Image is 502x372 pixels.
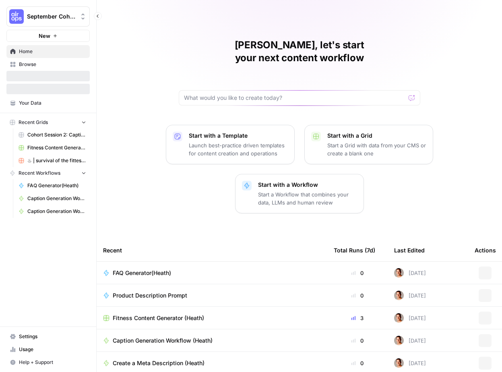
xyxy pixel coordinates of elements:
span: Home [19,48,86,55]
button: Start with a GridStart a Grid with data from your CMS or create a blank one [304,125,433,164]
a: Caption Generation Workflow (Heath) [103,337,321,345]
div: 0 [334,269,381,277]
h1: [PERSON_NAME], let's start your next content workflow [179,39,420,64]
button: Start with a TemplateLaunch best-practice driven templates for content creation and operations [166,125,295,164]
a: Your Data [6,97,90,110]
a: Home [6,45,90,58]
button: New [6,30,90,42]
p: Start with a Workflow [258,181,357,189]
span: FAQ Generator(Heath) [27,182,86,189]
span: Help + Support [19,359,86,366]
span: Browse [19,61,86,68]
div: Actions [475,239,496,261]
button: Start with a WorkflowStart a Workflow that combines your data, LLMs and human review [235,174,364,213]
img: 3d8pdhys1cqbz9tnb8hafvyhrehi [394,268,404,278]
span: Fitness Content Generator (Heath) [27,144,86,151]
img: 3d8pdhys1cqbz9tnb8hafvyhrehi [394,313,404,323]
div: [DATE] [394,313,426,323]
a: Caption Generation Workflow Sample [15,192,90,205]
span: September Cohort [27,12,76,21]
a: Usage [6,343,90,356]
a: Settings [6,330,90,343]
span: ♨︎ | survival of the fittest ™ | ([PERSON_NAME]) [27,157,86,164]
div: 3 [334,314,381,322]
p: Start a Grid with data from your CMS or create a blank one [327,141,426,157]
div: [DATE] [394,358,426,368]
span: Recent Grids [19,119,48,126]
span: New [39,32,50,40]
img: 3d8pdhys1cqbz9tnb8hafvyhrehi [394,358,404,368]
div: [DATE] [394,291,426,300]
p: Start a Workflow that combines your data, LLMs and human review [258,190,357,207]
div: 0 [334,291,381,300]
span: Recent Workflows [19,169,60,177]
a: Browse [6,58,90,71]
span: Your Data [19,99,86,107]
button: Recent Grids [6,116,90,128]
button: Help + Support [6,356,90,369]
button: Recent Workflows [6,167,90,179]
div: Total Runs (7d) [334,239,375,261]
p: Start with a Grid [327,132,426,140]
a: Fitness Content Generator (Heath) [103,314,321,322]
p: Launch best-practice driven templates for content creation and operations [189,141,288,157]
span: Product Description Prompt [113,291,187,300]
span: Caption Generation Workflow Sample [27,195,86,202]
a: Create a Meta Description (Heath) [103,359,321,367]
span: Caption Generation Workflow (Heath) [113,337,213,345]
div: 0 [334,337,381,345]
input: What would you like to create today? [184,94,405,102]
span: Cohort Session 2: Caption Generation Grid [27,131,86,138]
a: Cohort Session 2: Caption Generation Grid [15,128,90,141]
div: Recent [103,239,321,261]
span: Fitness Content Generator (Heath) [113,314,204,322]
div: [DATE] [394,268,426,278]
span: Create a Meta Description (Heath) [113,359,205,367]
a: ♨︎ | survival of the fittest ™ | ([PERSON_NAME]) [15,154,90,167]
p: Start with a Template [189,132,288,140]
a: Product Description Prompt [103,291,321,300]
a: Caption Generation Workflow (Heath) [15,205,90,218]
div: Last Edited [394,239,425,261]
a: FAQ Generator(Heath) [15,179,90,192]
span: Caption Generation Workflow (Heath) [27,208,86,215]
img: 3d8pdhys1cqbz9tnb8hafvyhrehi [394,291,404,300]
span: Settings [19,333,86,340]
div: [DATE] [394,336,426,345]
div: 0 [334,359,381,367]
button: Workspace: September Cohort [6,6,90,27]
a: FAQ Generator(Heath) [103,269,321,277]
img: September Cohort Logo [9,9,24,24]
span: Usage [19,346,86,353]
a: Fitness Content Generator (Heath) [15,141,90,154]
img: 3d8pdhys1cqbz9tnb8hafvyhrehi [394,336,404,345]
span: FAQ Generator(Heath) [113,269,171,277]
